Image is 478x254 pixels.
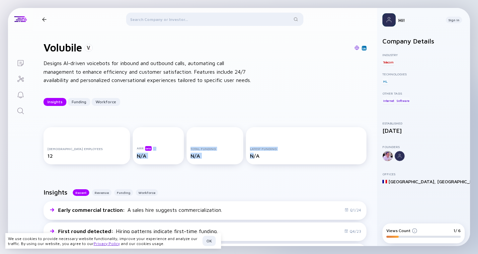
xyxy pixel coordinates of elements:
h1: Volubile [43,41,82,54]
span: First round detected : [58,228,115,234]
div: Offices [382,172,465,176]
div: N/A [137,153,180,159]
button: OK [202,236,216,246]
button: Sign In [446,17,462,23]
button: Funding [114,189,133,196]
div: Hiring patterns indicate first-time funding. [58,228,218,234]
a: Investor Map [8,70,33,86]
img: France Flag [382,179,387,184]
div: ML [382,78,388,85]
div: Other Tags [382,91,465,95]
div: N/A [191,153,240,159]
button: Workforce [92,98,120,106]
div: [GEOGRAPHIC_DATA] , [388,179,436,184]
div: Insights [43,97,66,107]
div: Designs AI-driven voicebots for inbound and outbound calls, automating call management to enhance... [43,59,256,85]
div: beta [145,146,152,151]
div: Total Funding [191,147,240,151]
div: Latest Funding [250,147,362,151]
div: Internet [382,97,395,104]
div: Workforce [92,97,120,107]
div: Hi! [398,17,440,23]
button: Recent [73,189,89,196]
div: Q4/23 [344,229,361,234]
button: Workforce [136,189,158,196]
img: Profile Picture [382,13,396,27]
span: Early commercial traction : [58,207,126,213]
button: Insights [43,98,66,106]
div: [DEMOGRAPHIC_DATA] Employees [47,147,126,151]
div: Funding [68,97,90,107]
a: Lists [8,54,33,70]
a: Reminders [8,86,33,102]
div: Founders [382,145,465,149]
div: Technologies [382,72,465,76]
div: N/A [250,153,362,159]
a: Search [8,102,33,118]
button: Revenue [92,189,112,196]
button: Funding [68,98,90,106]
h2: Company Details [382,37,465,45]
div: 1/ 6 [453,228,461,233]
img: Volubile Website [355,45,359,50]
h2: Insights [43,188,67,196]
div: Views Count [386,228,417,233]
div: We use cookies to provide necessary website functionality, improve your experience and analyze ou... [8,236,200,246]
div: Q1/24 [345,208,361,212]
a: Privacy Policy [94,241,120,246]
div: 12 [47,153,126,159]
div: [DATE] [382,127,465,134]
div: A sales hire suggests commercialization. [58,207,222,213]
div: Established [382,121,465,125]
img: Volubile Linkedin Page [362,46,366,50]
div: Software [396,97,410,104]
div: Telecom [382,59,394,65]
div: ARR [137,146,180,151]
div: Industry [382,53,465,57]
